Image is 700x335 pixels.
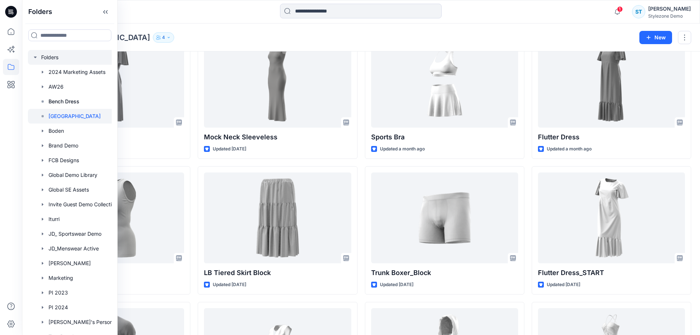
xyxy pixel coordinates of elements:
[538,172,685,263] a: Flutter Dress_START
[371,37,518,128] a: Sports Bra
[49,97,79,106] p: Bench Dress
[648,4,691,13] div: [PERSON_NAME]
[648,13,691,19] div: Stylezone Demo
[617,6,623,12] span: 1
[371,268,518,278] p: Trunk Boxer_Block
[547,145,592,153] p: Updated a month ago
[639,31,672,44] button: New
[204,132,351,142] p: Mock Neck Sleeveless
[538,132,685,142] p: Flutter Dress
[204,268,351,278] p: LB Tiered Skirt Block
[547,281,580,289] p: Updated [DATE]
[204,37,351,128] a: Mock Neck Sleeveless
[213,145,246,153] p: Updated [DATE]
[632,5,645,18] div: ST
[162,33,165,42] p: 4
[213,281,246,289] p: Updated [DATE]
[153,32,174,43] button: 4
[380,145,425,153] p: Updated a month ago
[538,268,685,278] p: Flutter Dress_START
[380,281,413,289] p: Updated [DATE]
[371,132,518,142] p: Sports Bra
[49,112,101,121] p: [GEOGRAPHIC_DATA]
[538,37,685,128] a: Flutter Dress
[371,172,518,263] a: Trunk Boxer_Block
[204,172,351,263] a: LB Tiered Skirt Block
